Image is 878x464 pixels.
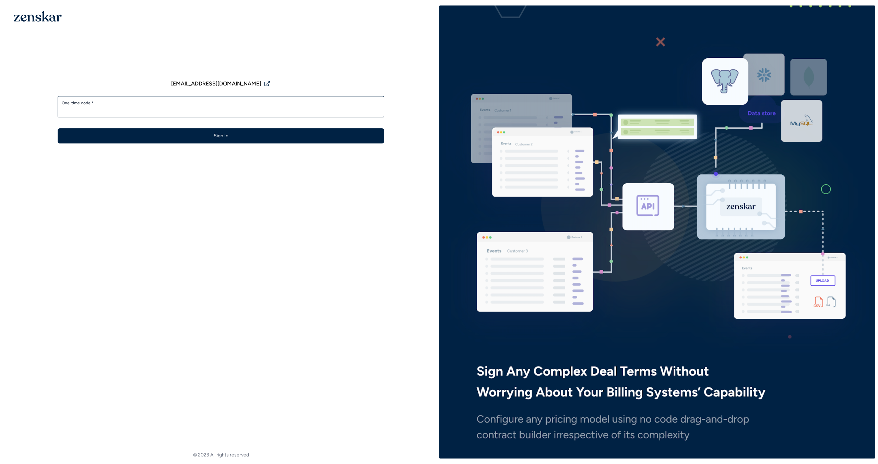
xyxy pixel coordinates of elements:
img: 1OGAJ2xQqyY4LXKgY66KYq0eOWRCkrZdAb3gUhuVAqdWPZE9SRJmCz+oDMSn4zDLXe31Ii730ItAGKgCKgCCgCikA4Av8PJUP... [14,11,62,22]
span: [EMAIL_ADDRESS][DOMAIN_NAME] [171,80,261,88]
label: One-time code * [62,100,380,106]
button: Sign In [58,128,384,143]
footer: © 2023 All rights reserved [3,452,439,459]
